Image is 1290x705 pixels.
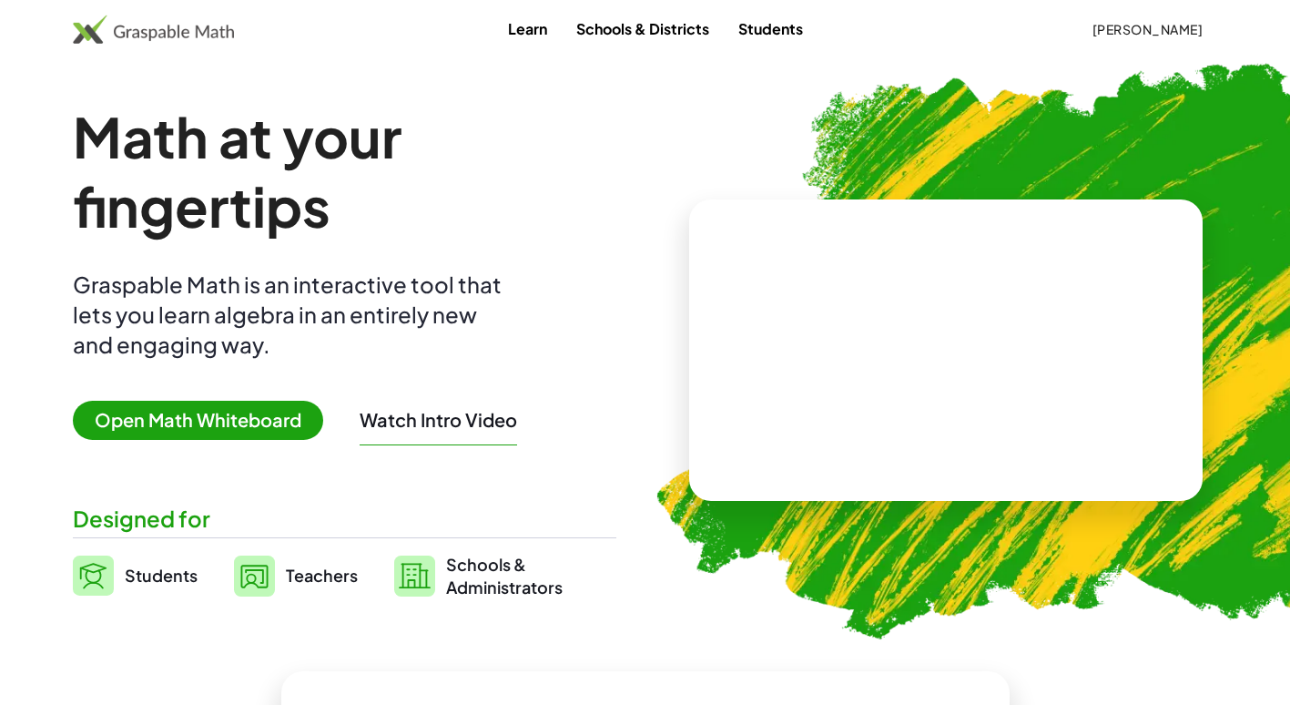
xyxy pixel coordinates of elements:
[234,556,275,597] img: svg%3e
[73,553,198,598] a: Students
[73,412,338,431] a: Open Math Whiteboard
[493,12,562,46] a: Learn
[394,556,435,597] img: svg%3e
[724,12,818,46] a: Students
[234,553,358,598] a: Teachers
[446,553,563,598] span: Schools & Administrators
[73,504,616,534] div: Designed for
[125,565,198,586] span: Students
[73,401,323,440] span: Open Math Whiteboard
[809,281,1082,418] video: What is this? This is dynamic math notation. Dynamic math notation plays a central role in how Gr...
[73,556,114,596] img: svg%3e
[360,408,517,432] button: Watch Intro Video
[394,553,563,598] a: Schools &Administrators
[73,102,616,240] h1: Math at your fingertips
[286,565,358,586] span: Teachers
[73,270,510,360] div: Graspable Math is an interactive tool that lets you learn algebra in an entirely new and engaging...
[1077,13,1217,46] button: [PERSON_NAME]
[562,12,724,46] a: Schools & Districts
[1092,21,1203,37] span: [PERSON_NAME]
